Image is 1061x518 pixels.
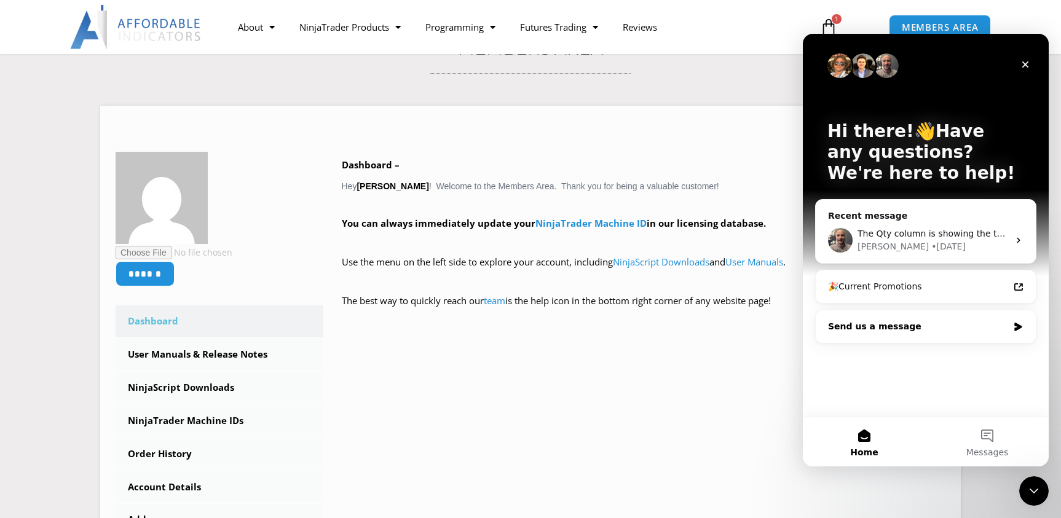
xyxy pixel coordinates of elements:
[18,241,228,264] a: 🎉Current Promotions
[116,438,323,470] a: Order History
[116,339,323,371] a: User Manuals & Release Notes
[47,414,75,423] span: Home
[226,13,806,41] nav: Menu
[802,9,856,45] a: 1
[12,276,234,310] div: Send us a message
[613,256,709,268] a: NinjaScript Downloads
[116,405,323,437] a: NinjaTrader Machine IDs
[508,13,610,41] a: Futures Trading
[70,5,202,49] img: LogoAI | Affordable Indicators – NinjaTrader
[287,13,413,41] a: NinjaTrader Products
[1019,476,1049,506] iframe: Intercom live chat
[725,256,783,268] a: User Manuals
[342,159,400,171] b: Dashboard –
[484,294,505,307] a: team
[535,217,647,229] a: NinjaTrader Machine ID
[902,23,979,32] span: MEMBERS AREA
[226,13,287,41] a: About
[55,195,600,205] span: The Qty column is showing the total number of contracts that have been traded for the entire day....
[116,152,208,244] img: e78b6a23779f01716e595f35725623115d8205b28939d62839457bc18f9428c1
[889,15,992,40] a: MEMBERS AREA
[803,34,1049,466] iframe: Intercom live chat
[413,13,508,41] a: Programming
[116,372,323,404] a: NinjaScript Downloads
[342,292,946,327] p: The best way to quickly reach our is the help icon in the bottom right corner of any website page!
[342,217,766,229] strong: You can always immediately update your in our licensing database.
[342,254,946,288] p: Use the menu on the left side to explore your account, including and .
[128,206,163,219] div: • [DATE]
[357,181,428,191] strong: [PERSON_NAME]
[342,157,946,327] div: Hey ! Welcome to the Members Area. Thank you for being a valuable customer!
[832,14,842,24] span: 1
[25,246,206,259] div: 🎉Current Promotions
[211,20,234,42] div: Close
[116,305,323,337] a: Dashboard
[123,383,246,433] button: Messages
[25,286,205,299] div: Send us a message
[55,206,126,219] div: [PERSON_NAME]
[610,13,669,41] a: Reviews
[116,471,323,503] a: Account Details
[164,414,206,423] span: Messages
